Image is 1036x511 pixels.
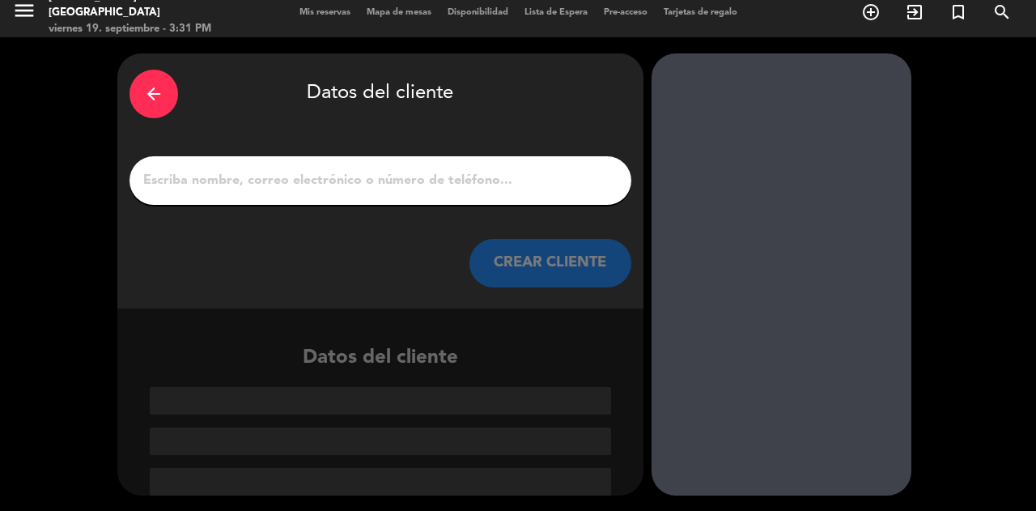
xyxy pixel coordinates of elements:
button: CREAR CLIENTE [469,239,631,287]
div: viernes 19. septiembre - 3:31 PM [49,21,247,37]
i: turned_in_not [949,2,968,22]
i: add_circle_outline [861,2,881,22]
span: Mapa de mesas [359,8,439,17]
span: Pre-acceso [596,8,656,17]
i: arrow_back [144,84,163,104]
i: exit_to_app [905,2,924,22]
i: search [992,2,1012,22]
input: Escriba nombre, correo electrónico o número de teléfono... [142,169,619,192]
div: Datos del cliente [129,66,631,122]
span: Lista de Espera [516,8,596,17]
span: Mis reservas [291,8,359,17]
div: Datos del cliente [117,343,643,496]
span: Disponibilidad [439,8,516,17]
span: Tarjetas de regalo [656,8,745,17]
